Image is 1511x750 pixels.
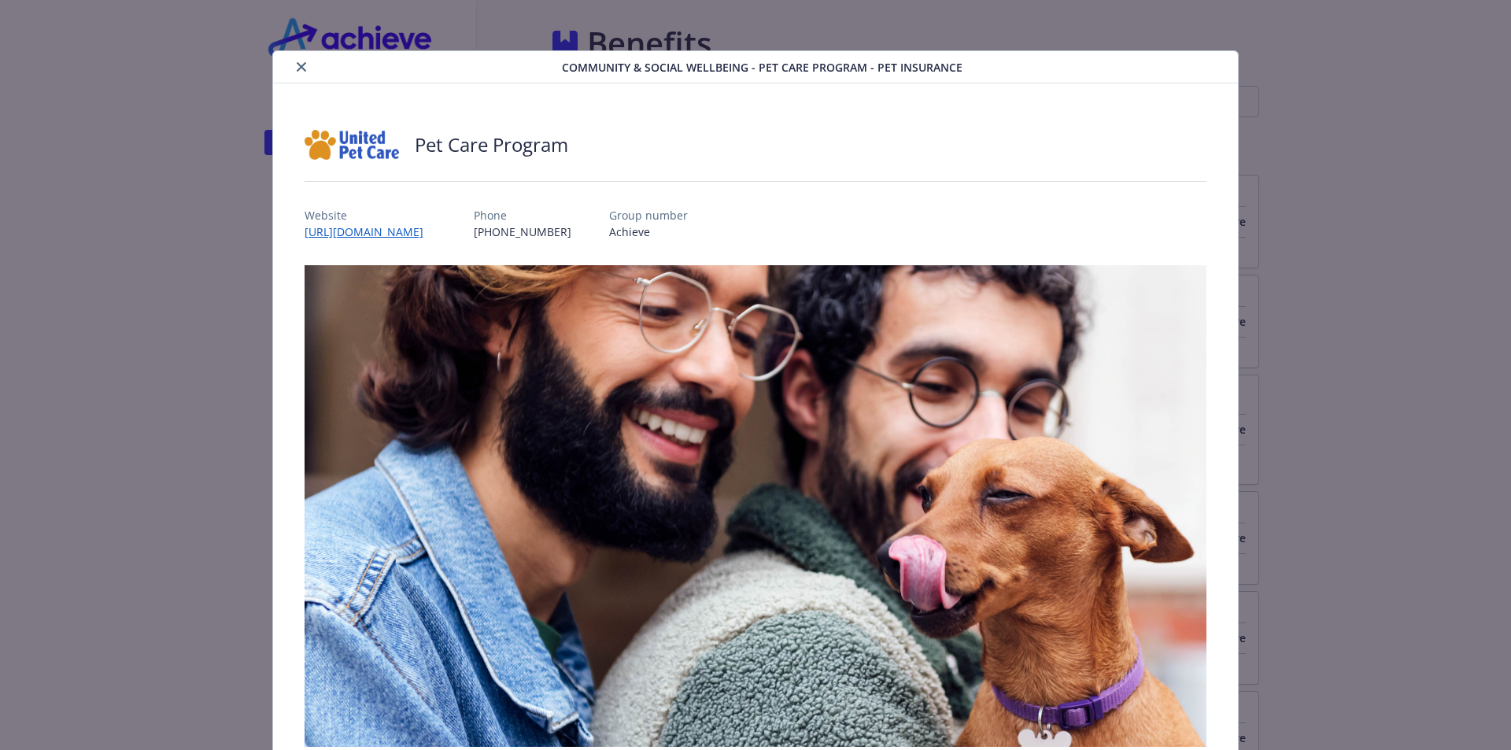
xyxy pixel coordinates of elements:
[305,207,436,224] p: Website
[305,121,399,168] img: United Pet Care
[415,131,568,158] h2: Pet Care Program
[609,224,688,240] p: Achieve
[474,207,571,224] p: Phone
[305,265,1207,747] img: banner
[474,224,571,240] p: [PHONE_NUMBER]
[562,59,962,76] span: Community & Social Wellbeing - Pet Care Program - Pet Insurance
[305,224,436,239] a: [URL][DOMAIN_NAME]
[609,207,688,224] p: Group number
[292,57,311,76] button: close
